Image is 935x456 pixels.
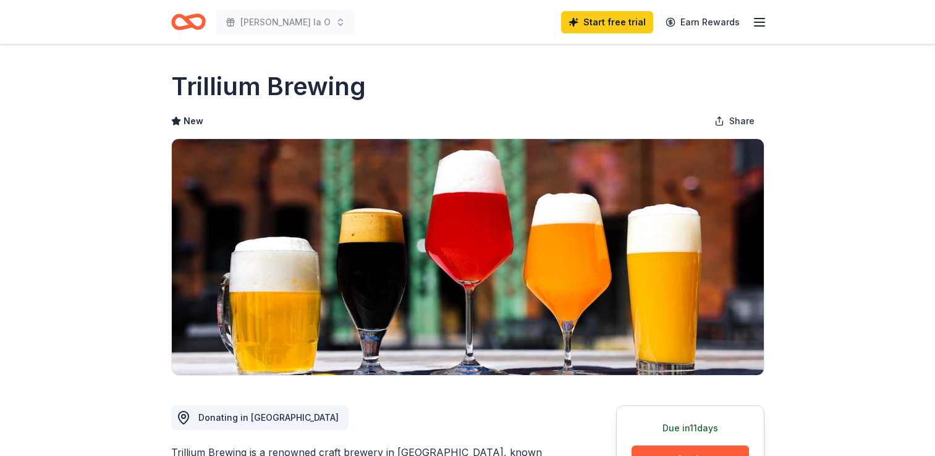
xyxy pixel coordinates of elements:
img: Image for Trillium Brewing [172,139,764,375]
span: Donating in [GEOGRAPHIC_DATA] [198,412,339,423]
button: [PERSON_NAME] la O [216,10,355,35]
div: Due in 11 days [632,421,749,436]
span: Share [729,114,755,129]
a: Earn Rewards [658,11,747,33]
span: New [184,114,203,129]
span: [PERSON_NAME] la O [240,15,331,30]
button: Share [704,109,764,133]
a: Home [171,7,206,36]
h1: Trillium Brewing [171,69,366,104]
a: Start free trial [561,11,653,33]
